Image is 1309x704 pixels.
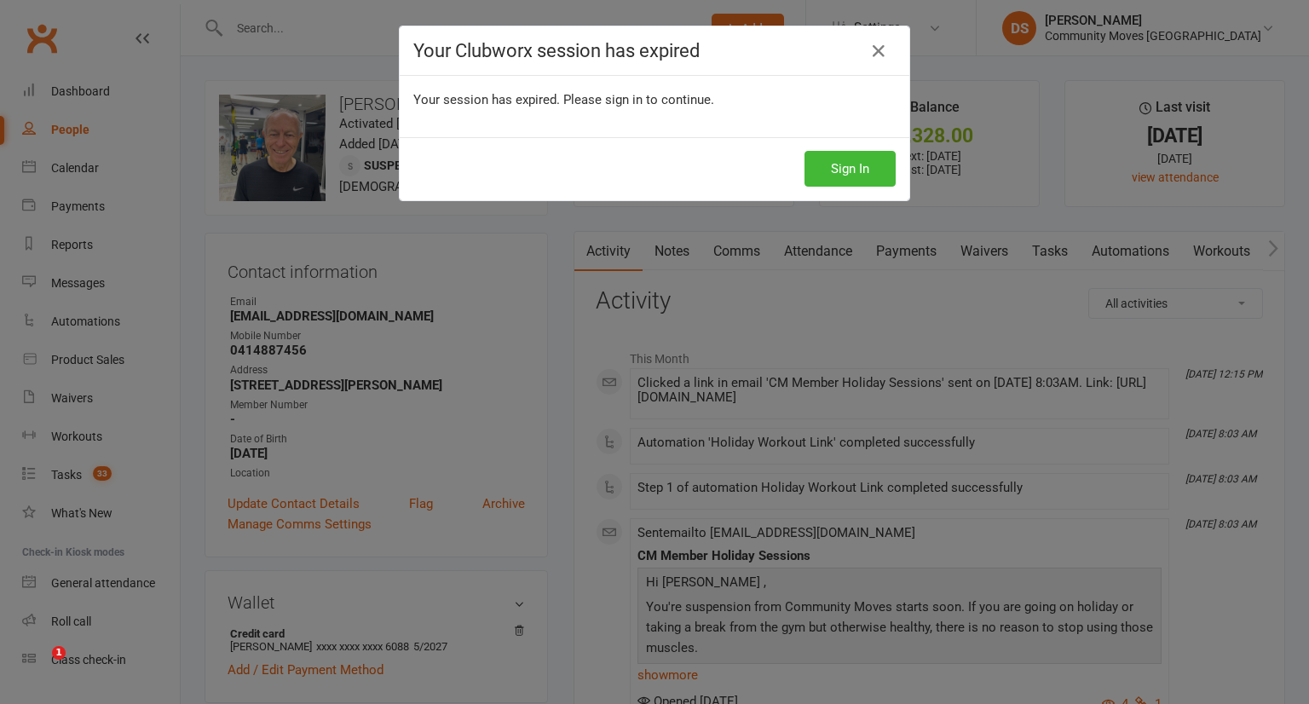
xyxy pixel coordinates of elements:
span: Your session has expired. Please sign in to continue. [413,92,714,107]
h4: Your Clubworx session has expired [413,40,896,61]
span: 1 [52,646,66,660]
a: Close [865,38,892,65]
button: Sign In [804,151,896,187]
iframe: Intercom live chat [17,646,58,687]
